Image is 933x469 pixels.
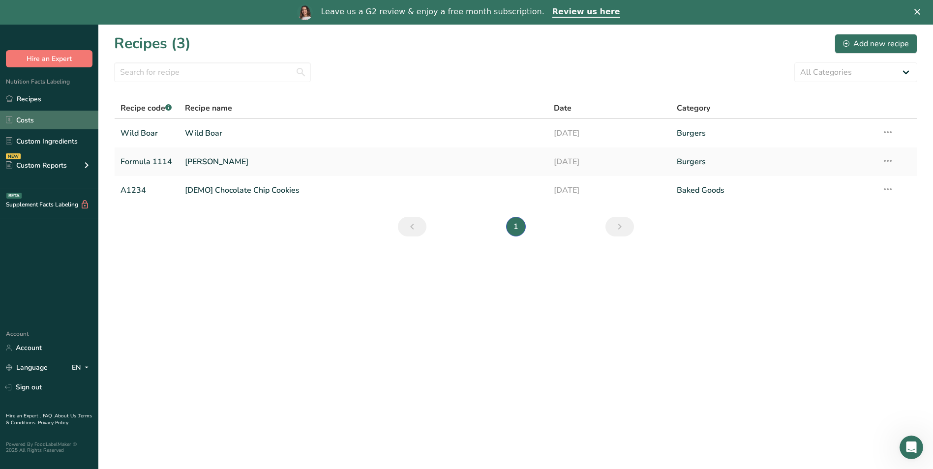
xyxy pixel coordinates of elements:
[321,7,544,17] div: Leave us a G2 review & enjoy a free month subscription.
[6,412,92,426] a: Terms & Conditions .
[185,123,542,144] a: Wild Boar
[114,32,191,55] h1: Recipes (3)
[554,123,665,144] a: [DATE]
[120,123,173,144] a: Wild Boar
[6,441,92,453] div: Powered By FoodLabelMaker © 2025 All Rights Reserved
[554,151,665,172] a: [DATE]
[554,102,572,114] span: Date
[6,412,41,419] a: Hire an Expert .
[552,7,620,18] a: Review us here
[120,151,173,172] a: Formula 1114
[43,412,55,419] a: FAQ .
[554,180,665,201] a: [DATE]
[677,123,870,144] a: Burgers
[914,9,924,15] div: Close
[677,180,870,201] a: Baked Goods
[185,102,232,114] span: Recipe name
[677,151,870,172] a: Burgers
[185,151,542,172] a: [PERSON_NAME]
[6,50,92,67] button: Hire an Expert
[185,180,542,201] a: [DEMO] Chocolate Chip Cookies
[6,359,48,376] a: Language
[900,436,923,459] iframe: Intercom live chat
[677,102,710,114] span: Category
[120,180,173,201] a: A1234
[6,193,22,199] div: BETA
[297,4,313,20] img: Profile image for Reem
[6,160,67,171] div: Custom Reports
[6,153,21,159] div: NEW
[843,38,909,50] div: Add new recipe
[120,103,172,114] span: Recipe code
[72,362,92,374] div: EN
[114,62,311,82] input: Search for recipe
[55,412,78,419] a: About Us .
[835,34,917,54] button: Add new recipe
[398,217,426,236] a: Previous page
[38,419,68,426] a: Privacy Policy
[605,217,634,236] a: Next page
